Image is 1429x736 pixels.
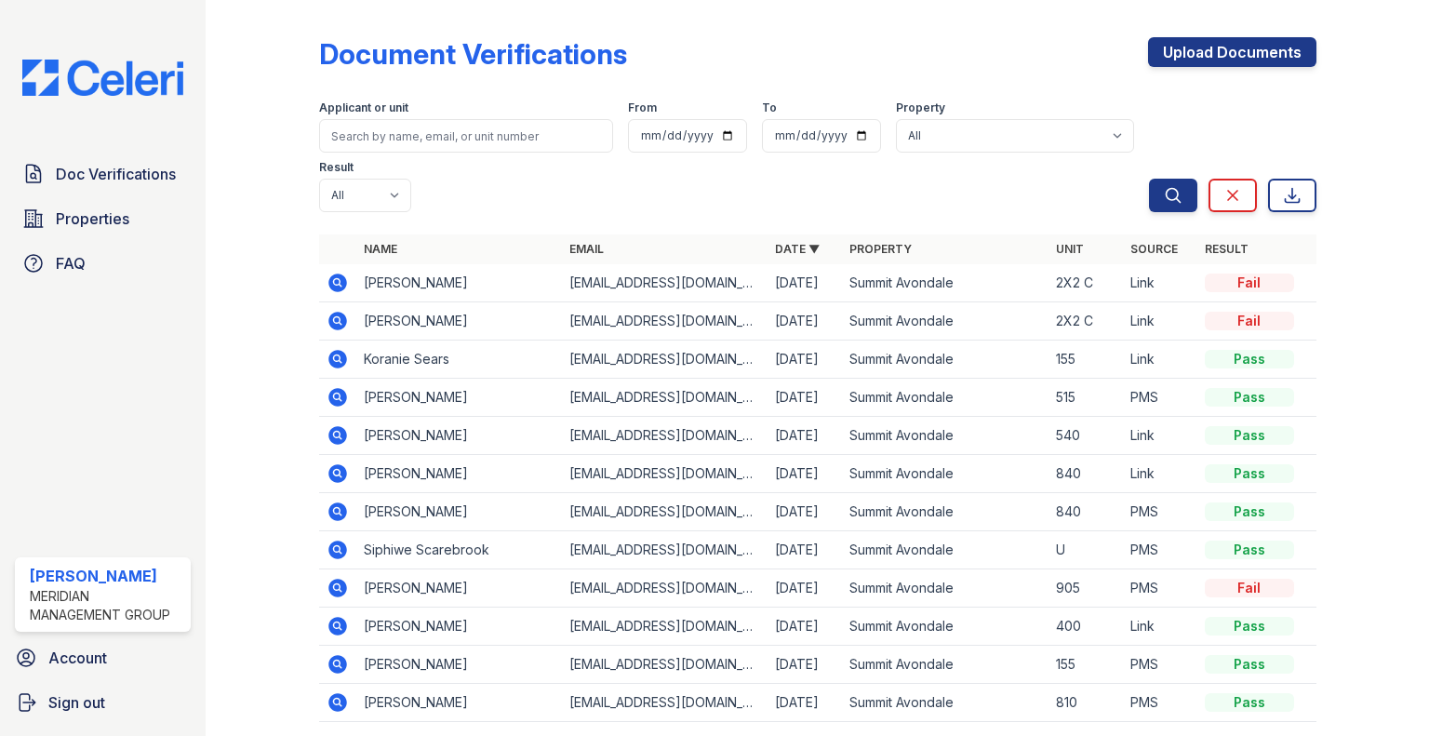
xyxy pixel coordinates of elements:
label: From [628,100,657,115]
span: FAQ [56,252,86,274]
td: 840 [1048,455,1123,493]
div: Pass [1205,502,1294,521]
td: Link [1123,341,1197,379]
td: Summit Avondale [842,379,1048,417]
a: Doc Verifications [15,155,191,193]
td: Summit Avondale [842,493,1048,531]
td: [EMAIL_ADDRESS][DOMAIN_NAME] [562,646,768,684]
td: PMS [1123,646,1197,684]
td: PMS [1123,569,1197,608]
td: [DATE] [768,569,842,608]
td: PMS [1123,379,1197,417]
td: [EMAIL_ADDRESS][DOMAIN_NAME] [562,302,768,341]
td: [DATE] [768,608,842,646]
div: Fail [1205,579,1294,597]
td: 840 [1048,493,1123,531]
a: Property [849,242,912,256]
td: 155 [1048,341,1123,379]
td: Summit Avondale [842,569,1048,608]
td: 515 [1048,379,1123,417]
div: Pass [1205,426,1294,445]
td: [DATE] [768,493,842,531]
button: Sign out [7,684,198,721]
td: [EMAIL_ADDRESS][DOMAIN_NAME] [562,455,768,493]
td: Link [1123,417,1197,455]
td: [DATE] [768,455,842,493]
a: Date ▼ [775,242,820,256]
a: Account [7,639,198,676]
td: Summit Avondale [842,302,1048,341]
td: 155 [1048,646,1123,684]
td: [EMAIL_ADDRESS][DOMAIN_NAME] [562,684,768,722]
td: [DATE] [768,302,842,341]
span: Account [48,647,107,669]
div: Pass [1205,693,1294,712]
td: Link [1123,264,1197,302]
div: Pass [1205,617,1294,636]
td: [EMAIL_ADDRESS][DOMAIN_NAME] [562,417,768,455]
input: Search by name, email, or unit number [319,119,613,153]
td: [EMAIL_ADDRESS][DOMAIN_NAME] [562,531,768,569]
td: [EMAIL_ADDRESS][DOMAIN_NAME] [562,341,768,379]
div: Meridian Management Group [30,587,183,624]
td: Summit Avondale [842,646,1048,684]
td: [PERSON_NAME] [356,608,562,646]
div: Fail [1205,312,1294,330]
label: Property [896,100,945,115]
td: U [1048,531,1123,569]
div: Pass [1205,655,1294,674]
img: CE_Logo_Blue-a8612792a0a2168367f1c8372b55b34899dd931a85d93a1a3d3e32e68fde9ad4.png [7,60,198,96]
td: Link [1123,455,1197,493]
td: [EMAIL_ADDRESS][DOMAIN_NAME] [562,264,768,302]
td: [DATE] [768,531,842,569]
td: [PERSON_NAME] [356,493,562,531]
div: Pass [1205,350,1294,368]
td: [DATE] [768,264,842,302]
td: [PERSON_NAME] [356,569,562,608]
td: 2X2 C [1048,302,1123,341]
a: Source [1130,242,1178,256]
td: Summit Avondale [842,684,1048,722]
td: [DATE] [768,341,842,379]
div: Pass [1205,541,1294,559]
td: 905 [1048,569,1123,608]
td: Koranie Sears [356,341,562,379]
td: [PERSON_NAME] [356,417,562,455]
div: Pass [1205,388,1294,407]
div: [PERSON_NAME] [30,565,183,587]
div: Pass [1205,464,1294,483]
td: [PERSON_NAME] [356,455,562,493]
td: Link [1123,608,1197,646]
td: 400 [1048,608,1123,646]
td: [DATE] [768,379,842,417]
td: [EMAIL_ADDRESS][DOMAIN_NAME] [562,379,768,417]
td: [EMAIL_ADDRESS][DOMAIN_NAME] [562,569,768,608]
td: [DATE] [768,684,842,722]
td: PMS [1123,684,1197,722]
div: Fail [1205,274,1294,292]
td: Summit Avondale [842,608,1048,646]
td: [PERSON_NAME] [356,264,562,302]
td: 540 [1048,417,1123,455]
td: Link [1123,302,1197,341]
span: Sign out [48,691,105,714]
td: [DATE] [768,417,842,455]
td: [PERSON_NAME] [356,302,562,341]
td: [PERSON_NAME] [356,684,562,722]
td: [EMAIL_ADDRESS][DOMAIN_NAME] [562,493,768,531]
td: [PERSON_NAME] [356,646,562,684]
label: Result [319,160,354,175]
label: Applicant or unit [319,100,408,115]
label: To [762,100,777,115]
a: Properties [15,200,191,237]
a: FAQ [15,245,191,282]
td: PMS [1123,531,1197,569]
a: Email [569,242,604,256]
td: Summit Avondale [842,531,1048,569]
td: Summit Avondale [842,264,1048,302]
span: Doc Verifications [56,163,176,185]
td: 2X2 C [1048,264,1123,302]
td: [EMAIL_ADDRESS][DOMAIN_NAME] [562,608,768,646]
td: 810 [1048,684,1123,722]
div: Document Verifications [319,37,627,71]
